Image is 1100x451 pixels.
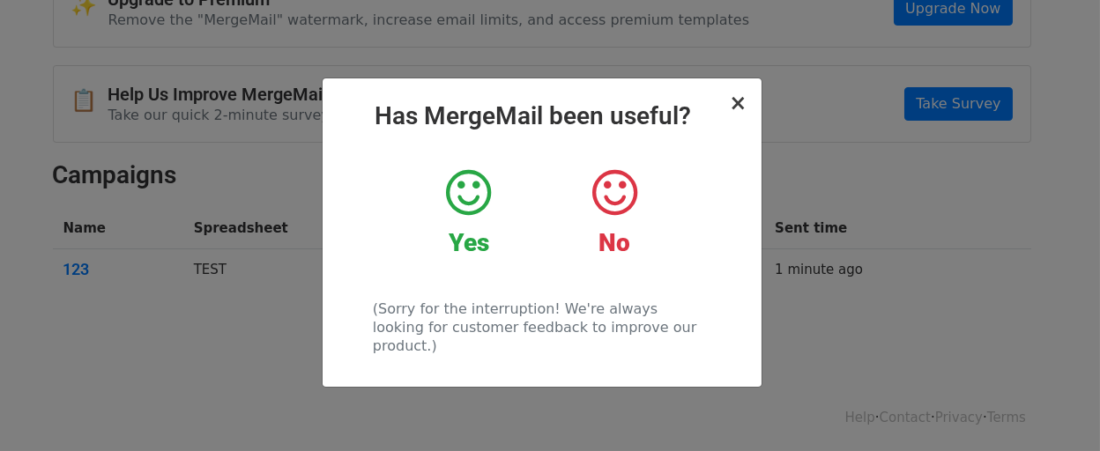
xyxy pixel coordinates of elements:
h2: Has MergeMail been useful? [337,101,747,131]
div: 聊天小工具 [1012,366,1100,451]
p: (Sorry for the interruption! We're always looking for customer feedback to improve our product.) [373,299,710,355]
span: × [729,91,747,115]
iframe: Chat Widget [1012,366,1100,451]
strong: No [598,228,630,257]
a: Yes [409,166,528,258]
a: No [554,166,673,258]
strong: Yes [449,228,489,257]
button: Close [729,92,747,114]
